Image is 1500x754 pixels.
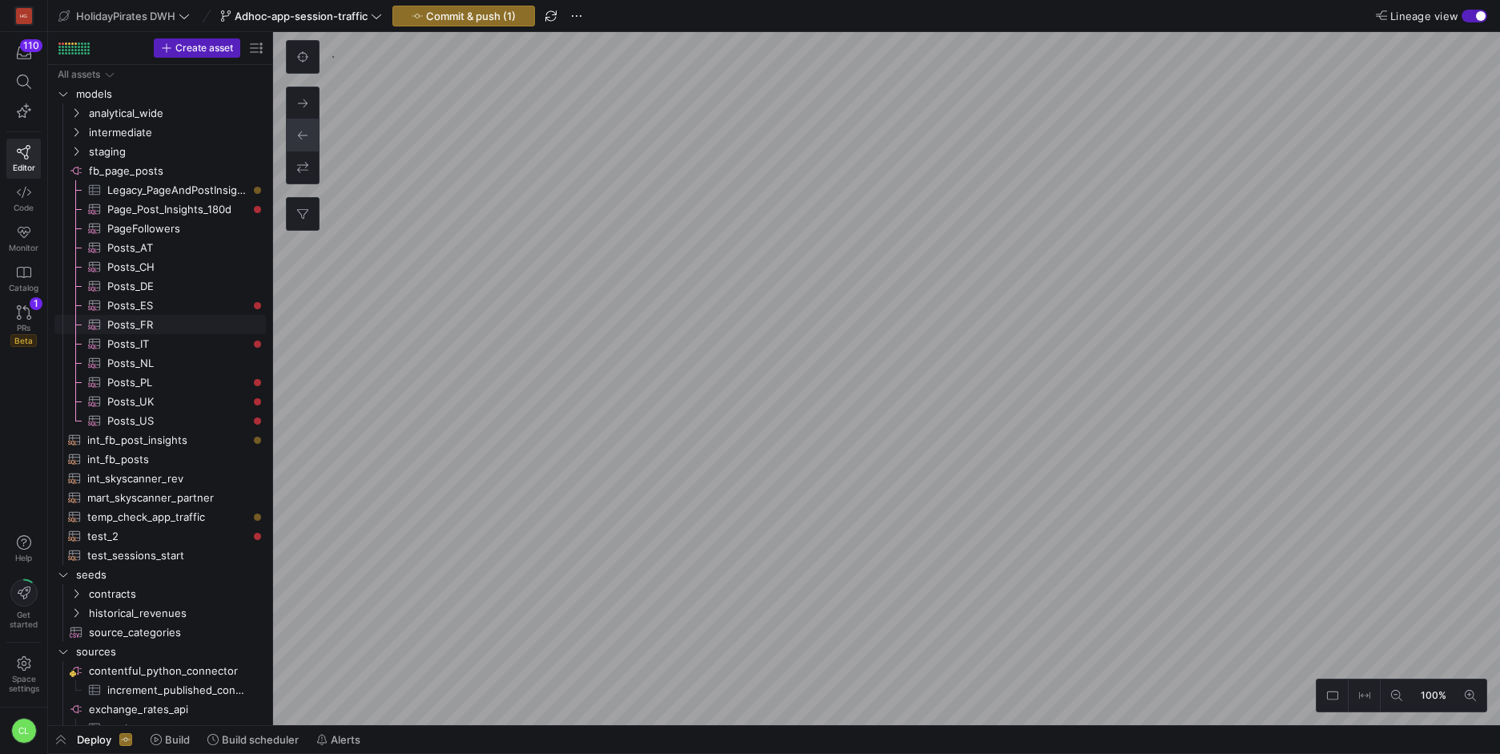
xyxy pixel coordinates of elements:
[6,528,41,570] button: Help
[54,392,266,411] div: Press SPACE to select this row.
[89,143,263,161] span: staging
[107,393,247,411] span: Posts_UK​​​​​​​​​
[30,297,42,310] div: 1
[107,681,247,700] span: increment_published_contentful_data​​​​​​​​​
[54,546,266,565] div: Press SPACE to select this row.
[54,334,266,353] a: Posts_IT​​​​​​​​​
[54,411,266,430] a: Posts_US​​​​​​​​​
[54,296,266,315] div: Press SPACE to select this row.
[54,661,266,680] a: contentful_python_connector​​​​​​​​
[54,719,266,738] a: exchange_rates​​​​​​​​​
[54,65,266,84] div: Press SPACE to select this row.
[54,373,266,392] a: Posts_PL​​​​​​​​​
[54,315,266,334] a: Posts_FR​​​​​​​​​
[54,238,266,257] a: Posts_AT​​​​​​​​​
[89,604,263,623] span: historical_revenues
[54,142,266,161] div: Press SPACE to select this row.
[107,220,247,238] span: PageFollowers​​​​​​​​​
[54,526,266,546] div: Press SPACE to select this row.
[54,450,266,469] a: int_fb_posts​​​​​​​​​​
[143,726,197,753] button: Build
[14,203,34,212] span: Code
[17,323,30,333] span: PRs
[54,334,266,353] div: Press SPACE to select this row.
[107,277,247,296] span: Posts_DE​​​​​​​​​
[6,259,41,299] a: Catalog
[309,726,368,753] button: Alerts
[54,584,266,603] div: Press SPACE to select this row.
[54,507,266,526] div: Press SPACE to select this row.
[54,200,266,219] a: Page_Post_Insights_180d​​​​​​​​​
[54,219,266,238] a: PageFollowers​​​​​​​​​
[107,258,247,276] span: Posts_CH​​​​​​​​​
[54,700,266,719] a: exchange_rates_api​​​​​​​​
[54,719,266,738] div: Press SPACE to select this row.
[107,296,247,315] span: Posts_ES​​​​​​​​​
[54,180,266,200] div: Press SPACE to select this row.
[154,38,240,58] button: Create asset
[54,526,266,546] a: test_2​​​​​​​​​​
[76,566,263,584] span: seeds
[13,163,35,172] span: Editor
[54,276,266,296] div: Press SPACE to select this row.
[54,603,266,623] div: Press SPACE to select this row.
[6,573,41,635] button: Getstarted
[87,489,247,507] span: mart_skyscanner_partner​​​​​​​​​​
[54,373,266,392] div: Press SPACE to select this row.
[11,718,37,744] div: CL
[107,335,247,353] span: Posts_IT​​​​​​​​​
[6,38,41,67] button: 110
[10,334,37,347] span: Beta
[6,649,41,700] a: Spacesettings
[54,623,266,642] div: Press SPACE to select this row.
[107,354,247,373] span: Posts_NL​​​​​​​​​
[54,392,266,411] a: Posts_UK​​​​​​​​​
[54,430,266,450] a: int_fb_post_insights​​​​​​​​​​
[107,239,247,257] span: Posts_AT​​​​​​​​​
[6,2,41,30] a: HG
[54,565,266,584] div: Press SPACE to select this row.
[87,450,247,469] span: int_fb_posts​​​​​​​​​​
[10,610,38,629] span: Get started
[54,488,266,507] a: mart_skyscanner_partner​​​​​​​​​​
[58,69,100,80] div: All assets
[87,546,247,565] span: test_sessions_start​​​​​​​​​​
[54,700,266,719] div: Press SPACE to select this row.
[54,661,266,680] div: Press SPACE to select this row.
[54,469,266,488] a: int_skyscanner_rev​​​​​​​​​​
[392,6,535,26] button: Commit & push (1)
[76,643,263,661] span: sources
[87,470,247,488] span: int_skyscanner_rev​​​​​​​​​​
[87,508,247,526] span: temp_check_app_traffic​​​​​​​​​​
[54,161,266,180] div: Press SPACE to select this row.
[6,299,41,353] a: PRsBeta1
[235,10,368,22] span: Adhoc-app-session-traffic
[6,139,41,179] a: Editor
[89,123,263,142] span: intermediate
[54,200,266,219] div: Press SPACE to select this row.
[54,180,266,200] a: Legacy_PageAndPostInsights​​​​​​​​​
[54,257,266,276] div: Press SPACE to select this row.
[54,430,266,450] div: Press SPACE to select this row.
[76,10,175,22] span: HolidayPirates DWH
[54,469,266,488] div: Press SPACE to select this row.
[54,6,194,26] button: HolidayPirates DWH
[76,85,263,103] span: models
[54,257,266,276] a: Posts_CH​​​​​​​​​
[54,623,266,642] a: source_categories​​​​​​
[107,373,247,392] span: Posts_PL​​​​​​​​​
[6,179,41,219] a: Code
[89,623,247,642] span: source_categories​​​​​​
[6,714,41,748] button: CL
[107,720,247,738] span: exchange_rates​​​​​​​​​
[89,162,263,180] span: fb_page_posts​​​​​​​​
[77,733,111,746] span: Deploy
[222,733,299,746] span: Build scheduler
[331,733,360,746] span: Alerts
[54,161,266,180] a: fb_page_posts​​​​​​​​
[107,412,247,430] span: Posts_US​​​​​​​​​
[107,200,247,219] span: Page_Post_Insights_180d​​​​​​​​​
[54,238,266,257] div: Press SPACE to select this row.
[9,283,38,292] span: Catalog
[14,553,34,562] span: Help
